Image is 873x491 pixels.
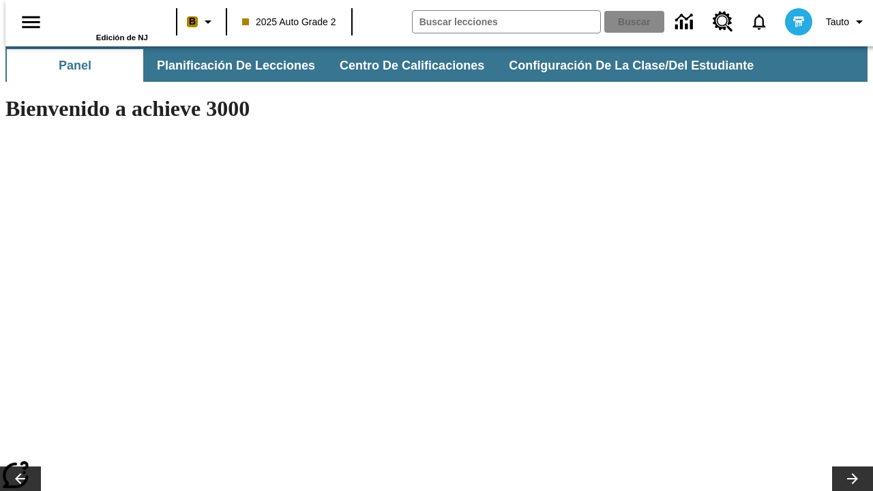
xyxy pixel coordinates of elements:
input: Buscar campo [413,11,600,33]
img: avatar image [785,8,812,35]
div: Subbarra de navegación [5,46,868,82]
div: Portada [59,5,148,42]
a: Notificaciones [741,4,777,40]
span: Tauto [826,15,849,29]
button: Configuración de la clase/del estudiante [498,49,765,82]
a: Centro de información [667,3,705,41]
button: Abrir el menú lateral [11,2,51,42]
button: Centro de calificaciones [329,49,495,82]
button: Boost El color de la clase es anaranjado claro. Cambiar el color de la clase. [181,10,222,34]
button: Planificación de lecciones [146,49,326,82]
button: Panel [7,49,143,82]
button: Carrusel de lecciones, seguir [832,466,873,491]
a: Portada [59,6,148,33]
span: Edición de NJ [96,33,148,42]
h1: Bienvenido a achieve 3000 [5,96,595,121]
div: Subbarra de navegación [5,49,766,82]
button: Escoja un nuevo avatar [777,4,820,40]
a: Centro de recursos, Se abrirá en una pestaña nueva. [705,3,741,40]
span: B [189,13,196,30]
span: 2025 Auto Grade 2 [242,15,336,29]
button: Perfil/Configuración [820,10,873,34]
